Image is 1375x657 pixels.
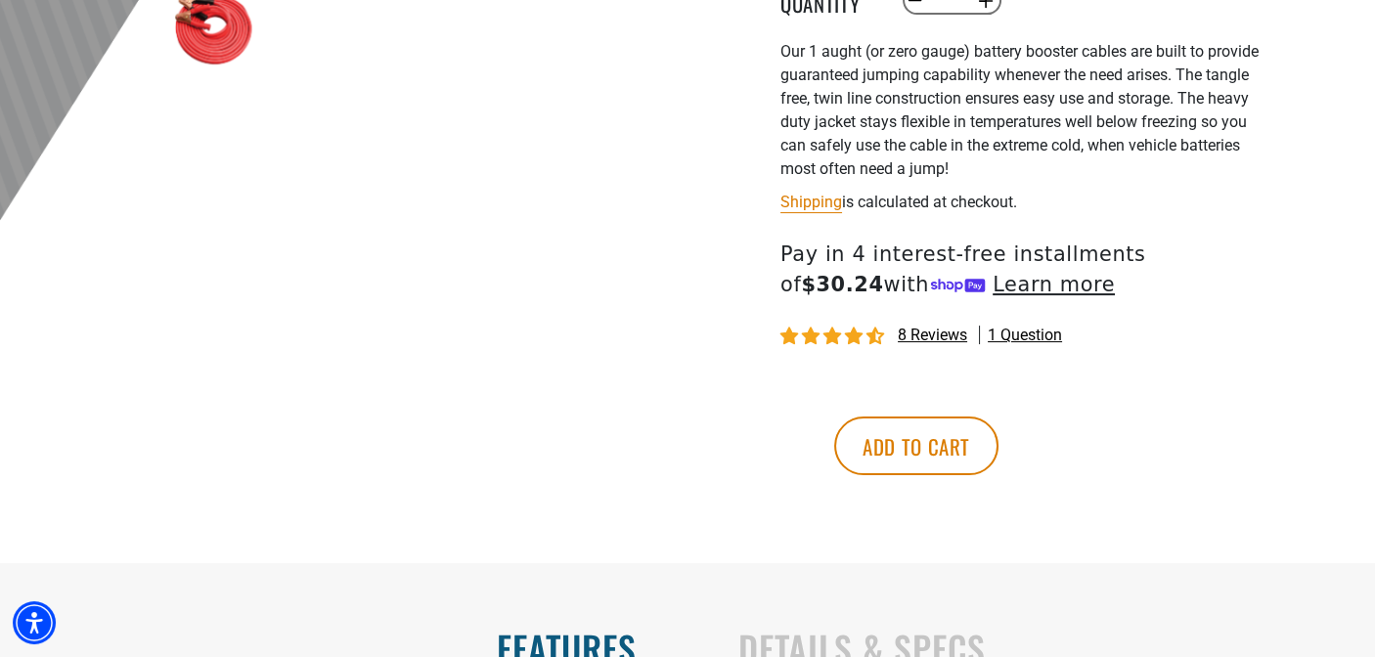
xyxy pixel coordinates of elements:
[780,193,842,211] a: Shipping
[988,325,1062,346] span: 1 question
[780,328,888,346] span: 4.50 stars
[780,189,1260,215] div: is calculated at checkout.
[898,326,967,344] span: 8 reviews
[780,40,1260,181] p: Our 1 aught (or zero gauge) battery booster cables are built to provide guaranteed jumping capabi...
[13,601,56,644] div: Accessibility Menu
[834,416,998,475] button: Add to cart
